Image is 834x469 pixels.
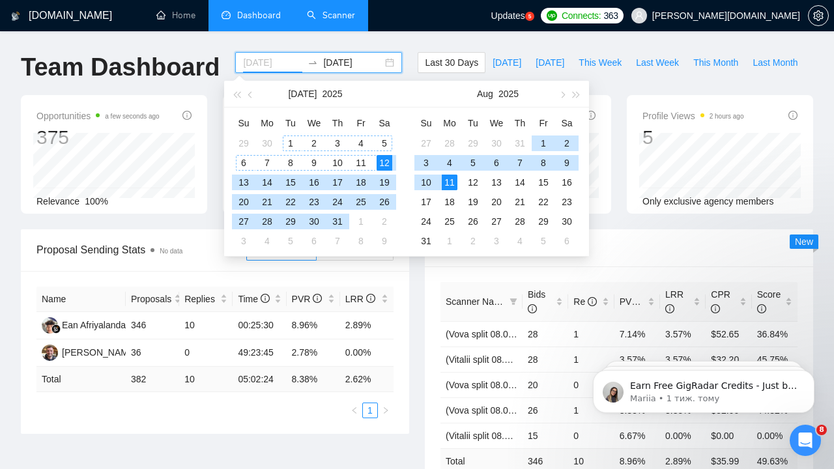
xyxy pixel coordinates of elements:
td: 2025-08-07 [326,231,349,251]
div: 10 [330,155,345,171]
td: 2025-08-01 [532,134,555,153]
td: 2025-07-08 [279,153,302,173]
span: Profile Views [642,108,744,124]
div: 17 [330,175,345,190]
img: EA [42,317,58,334]
td: 2025-07-28 [255,212,279,231]
span: to [308,57,318,68]
span: LRR [345,294,375,304]
div: 2 [465,233,481,249]
div: 3 [330,135,345,151]
div: message notification from Mariia, 1 тиж. тому. Earn Free GigRadar Credits - Just by Sharing Your ... [20,27,241,70]
div: 27 [418,135,434,151]
span: Scanner Name [446,296,506,307]
td: 2025-08-08 [349,231,373,251]
span: Score [757,289,781,314]
td: 2025-09-03 [485,231,508,251]
td: 2025-07-21 [255,192,279,212]
button: setting [808,5,829,26]
div: Ean Afriyalanda [62,318,126,332]
td: 2025-07-10 [326,153,349,173]
h1: Team Dashboard [21,52,220,83]
div: 12 [465,175,481,190]
div: 9 [377,233,392,249]
span: info-circle [711,304,720,313]
td: 2025-08-05 [461,153,485,173]
div: 31 [418,233,434,249]
div: 24 [330,194,345,210]
td: 1 [568,321,614,347]
iframe: Intercom notifications повідомлення [573,343,834,434]
span: Updates [491,10,525,21]
div: 12 [377,155,392,171]
time: a few seconds ago [105,113,159,120]
div: 8 [283,155,298,171]
span: Bids [528,289,545,314]
div: 1 [353,214,369,229]
td: 2025-08-31 [414,231,438,251]
div: 25 [442,214,457,229]
td: 2025-08-19 [461,192,485,212]
div: 18 [353,175,369,190]
span: info-circle [757,304,766,313]
td: $52.65 [706,321,751,347]
span: swap-right [308,57,318,68]
div: 3 [489,233,504,249]
img: Profile image for Mariia [29,39,50,60]
td: 2025-07-02 [302,134,326,153]
div: 4 [259,233,275,249]
td: 2025-07-03 [326,134,349,153]
td: 2025-07-20 [232,192,255,212]
span: Only exclusive agency members [642,196,774,206]
td: 2025-08-04 [255,231,279,251]
td: 2025-08-02 [555,134,579,153]
span: info-circle [261,294,270,303]
td: 2025-06-29 [232,134,255,153]
span: [DATE] [536,55,564,70]
div: 5 [536,233,551,249]
text: 5 [528,14,531,20]
span: New [795,236,813,247]
td: 2025-08-13 [485,173,508,192]
td: 2025-08-21 [508,192,532,212]
td: 2025-09-02 [461,231,485,251]
td: 2025-08-22 [532,192,555,212]
div: 24 [418,214,434,229]
th: We [302,113,326,134]
td: 2025-07-27 [232,212,255,231]
div: 6 [236,155,252,171]
span: Proposal Sending Stats [36,242,246,258]
span: Last 30 Days [425,55,478,70]
td: 2025-07-24 [326,192,349,212]
a: searchScanner [307,10,355,21]
th: Su [414,113,438,134]
div: 5 [465,155,481,171]
td: 8.96% [287,312,340,339]
button: Last Month [745,52,805,73]
span: info-circle [586,111,596,120]
td: 2025-08-24 [414,212,438,231]
span: Dashboard [237,10,281,21]
span: info-circle [366,294,375,303]
div: 30 [306,214,322,229]
td: 2025-08-10 [414,173,438,192]
div: 20 [236,194,252,210]
iframe: Intercom live chat [790,425,821,456]
div: 22 [536,194,551,210]
td: 2025-08-17 [414,192,438,212]
td: 2025-08-29 [532,212,555,231]
span: Connects: [562,8,601,23]
td: 2025-07-16 [302,173,326,192]
div: 2 [306,135,322,151]
td: 2025-09-01 [438,231,461,251]
span: Re [573,296,597,307]
div: 7 [330,233,345,249]
div: 31 [330,214,345,229]
td: 2025-08-02 [373,212,396,231]
td: 2025-08-06 [485,153,508,173]
td: 2025-08-20 [485,192,508,212]
img: VS [42,345,58,361]
td: 2025-07-22 [279,192,302,212]
a: (Vitalii split 08.07) Healthcare (NO Prompt 01.07) [446,431,644,441]
td: 2025-08-28 [508,212,532,231]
